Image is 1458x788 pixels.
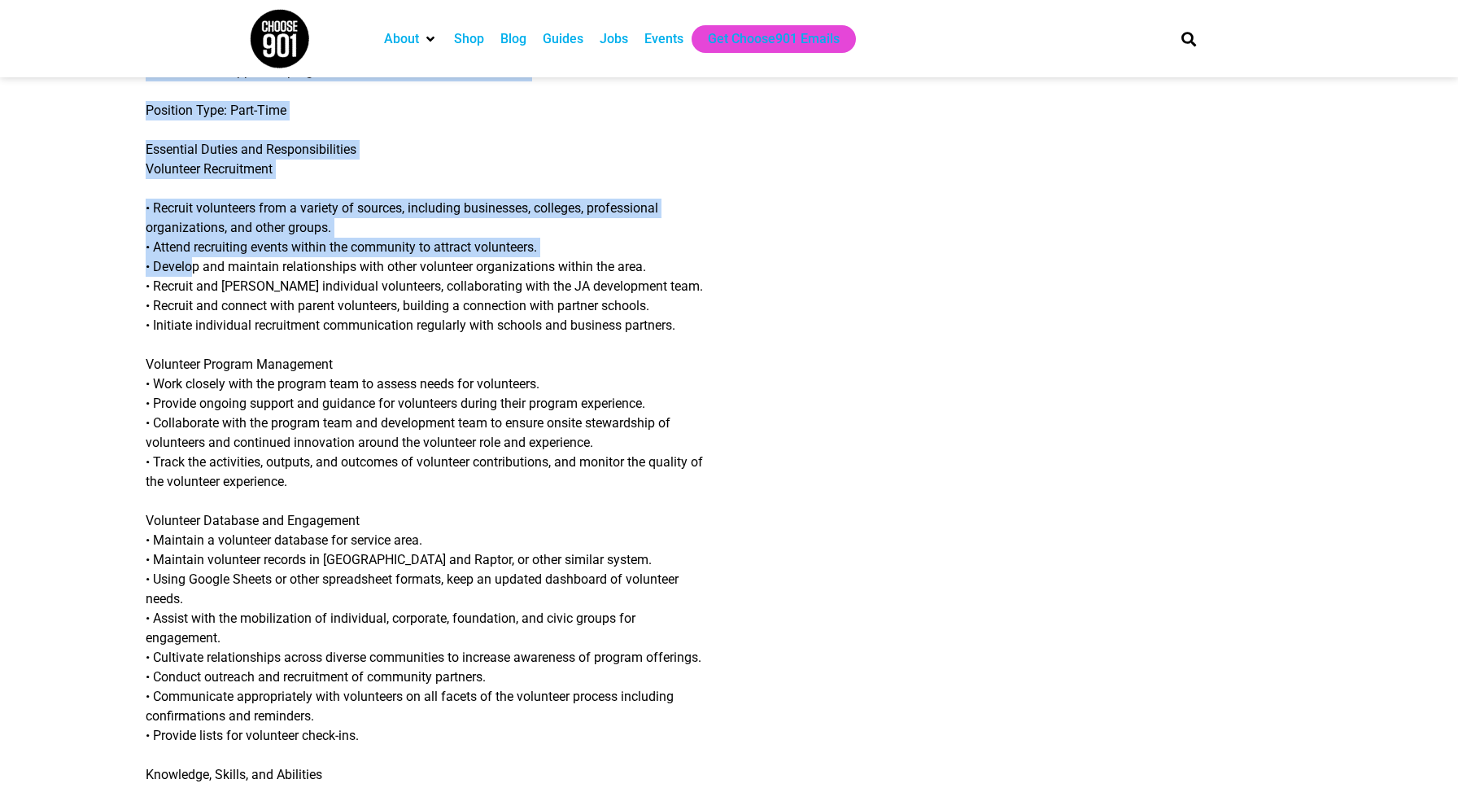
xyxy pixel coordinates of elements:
p: Volunteer Database and Engagement • Maintain a volunteer database for service area. • Maintain vo... [146,511,941,746]
a: Events [644,29,683,49]
p: Essential Duties and Responsibilities Volunteer Recruitment [146,140,941,179]
p: Volunteer Program Management • Work closely with the program team to assess needs for volunteers.... [146,355,941,492]
nav: Main nav [376,25,1154,53]
a: Blog [500,29,526,49]
div: About [376,25,446,53]
p: Position Type: Part-Time [146,101,941,120]
a: Jobs [600,29,628,49]
a: Shop [454,29,484,49]
p: • Recruit volunteers from a variety of sources, including businesses, colleges, professional orga... [146,199,941,335]
a: Guides [543,29,583,49]
a: Get Choose901 Emails [708,29,840,49]
a: About [384,29,419,49]
div: Search [1176,25,1203,52]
